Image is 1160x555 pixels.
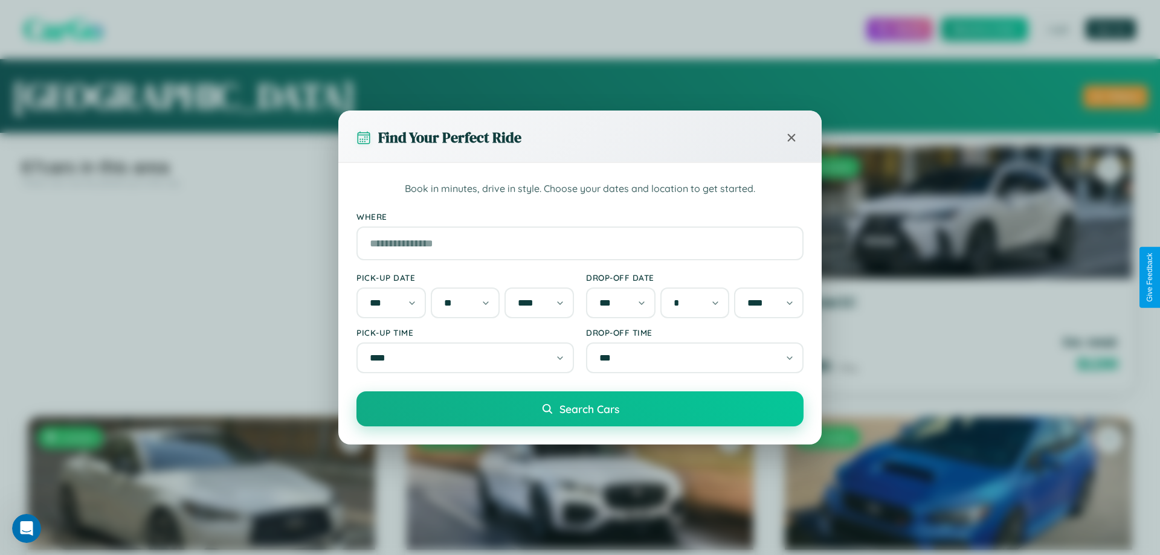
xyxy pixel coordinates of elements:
button: Search Cars [356,391,804,426]
p: Book in minutes, drive in style. Choose your dates and location to get started. [356,181,804,197]
label: Pick-up Time [356,327,574,338]
label: Drop-off Time [586,327,804,338]
label: Where [356,211,804,222]
h3: Find Your Perfect Ride [378,127,521,147]
label: Pick-up Date [356,272,574,283]
span: Search Cars [559,402,619,415]
label: Drop-off Date [586,272,804,283]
